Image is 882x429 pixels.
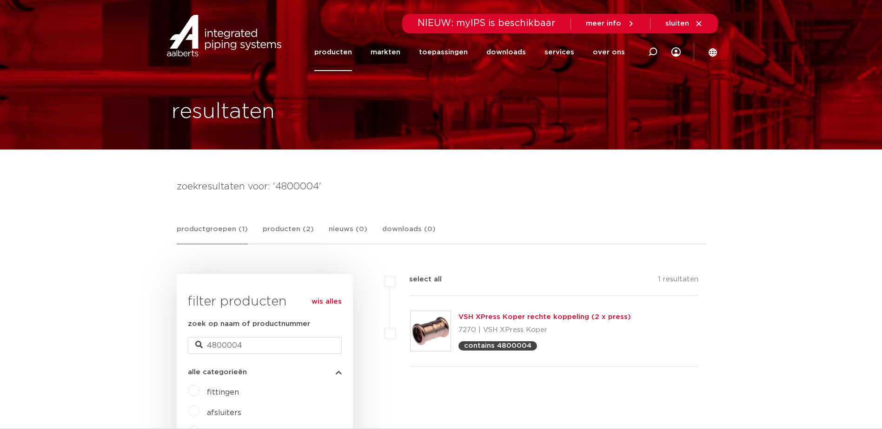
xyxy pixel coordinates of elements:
span: alle categorieën [188,369,247,376]
a: downloads [486,33,526,71]
span: sluiten [665,20,689,27]
a: afsluiters [207,409,241,416]
h3: filter producten [188,292,342,311]
h1: resultaten [172,97,275,127]
a: markten [371,33,400,71]
a: services [544,33,574,71]
a: over ons [593,33,625,71]
a: productgroepen (1) [177,224,248,244]
p: 7270 | VSH XPress Koper [458,323,631,338]
a: nieuws (0) [329,224,367,244]
nav: Menu [314,33,625,71]
span: meer info [586,20,621,27]
input: zoeken [188,337,342,354]
a: producten (2) [263,224,314,244]
button: alle categorieën [188,369,342,376]
a: wis alles [312,296,342,307]
span: NIEUW: myIPS is beschikbaar [418,19,556,28]
a: meer info [586,19,635,28]
p: contains 4800004 [464,342,531,349]
a: VSH XPress Koper rechte koppeling (2 x press) [458,313,631,320]
a: fittingen [207,389,239,396]
a: producten [314,33,352,71]
p: 1 resultaten [658,274,698,288]
a: downloads (0) [382,224,436,244]
img: Thumbnail for VSH XPress Koper rechte koppeling (2 x press) [411,311,451,351]
a: toepassingen [419,33,468,71]
label: zoek op naam of productnummer [188,318,310,330]
div: my IPS [671,33,681,71]
h4: zoekresultaten voor: '4800004' [177,179,706,194]
label: select all [395,274,442,285]
a: sluiten [665,19,703,28]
